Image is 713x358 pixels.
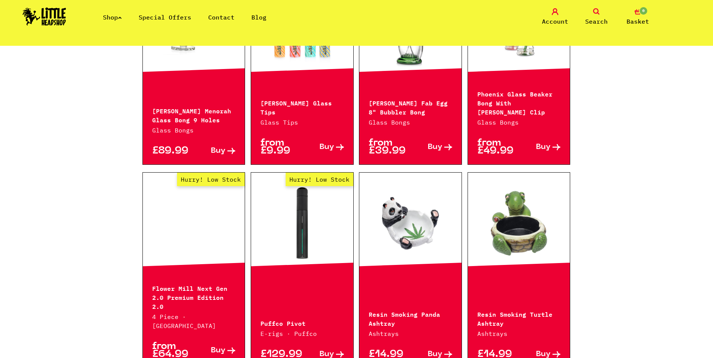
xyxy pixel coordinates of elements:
[152,147,194,155] p: £89.99
[260,118,344,127] p: Glass Tips
[152,312,236,330] p: 4 Piece · [GEOGRAPHIC_DATA]
[410,139,452,155] a: Buy
[627,17,649,26] span: Basket
[208,14,235,21] a: Contact
[103,14,122,21] a: Shop
[477,139,519,155] p: from £49.99
[369,329,452,338] p: Ashtrays
[542,17,568,26] span: Account
[260,98,344,116] p: [PERSON_NAME] Glass Tips
[152,126,236,135] p: Glass Bongs
[139,14,191,21] a: Special Offers
[477,309,561,327] p: Resin Smoking Turtle Ashtray
[260,139,302,155] p: from £9.99
[152,283,236,310] p: Flower Mill Next Gen 2.0 Premium Edition 2.0
[369,98,452,116] p: [PERSON_NAME] Fab Egg 8" Bubbler Bong
[194,147,235,155] a: Buy
[23,8,66,26] img: Little Head Shop Logo
[286,173,353,186] span: Hurry! Low Stock
[302,139,344,155] a: Buy
[477,329,561,338] p: Ashtrays
[477,118,561,127] p: Glass Bongs
[428,143,442,151] span: Buy
[251,186,353,261] a: Hurry! Low Stock
[251,14,266,21] a: Blog
[177,173,245,186] span: Hurry! Low Stock
[585,17,608,26] span: Search
[578,8,615,26] a: Search
[519,139,561,155] a: Buy
[260,329,344,338] p: E-rigs · Puffco
[369,309,452,327] p: Resin Smoking Panda Ashtray
[143,186,245,261] a: Hurry! Low Stock
[639,6,648,15] span: 0
[477,89,561,116] p: Phoenix Glass Beaker Bong With [PERSON_NAME] Clip
[260,318,344,327] p: Puffco Pivot
[211,347,226,355] span: Buy
[619,8,657,26] a: 0 Basket
[211,147,226,155] span: Buy
[319,143,334,151] span: Buy
[369,139,410,155] p: from £39.99
[369,118,452,127] p: Glass Bongs
[152,106,236,124] p: [PERSON_NAME] Menorah Glass Bong 9 Holes
[536,143,551,151] span: Buy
